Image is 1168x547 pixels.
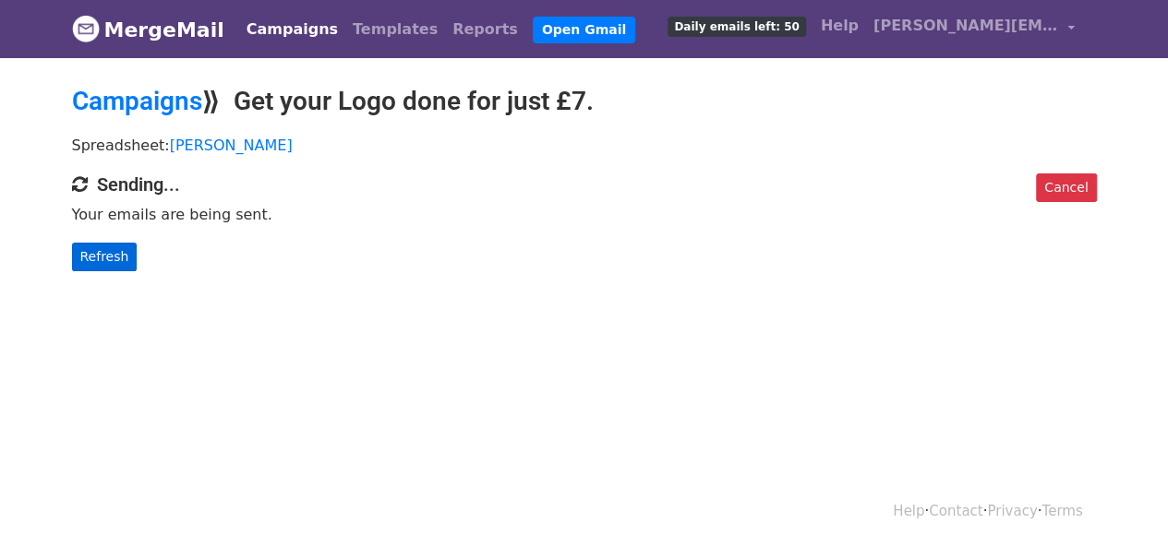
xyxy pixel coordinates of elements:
[345,11,445,48] a: Templates
[72,243,138,271] a: Refresh
[72,10,224,49] a: MergeMail
[929,503,982,519] a: Contact
[866,7,1082,51] a: [PERSON_NAME][EMAIL_ADDRESS][DOMAIN_NAME]
[72,205,1097,224] p: Your emails are being sent.
[239,11,345,48] a: Campaigns
[533,17,635,43] a: Open Gmail
[1036,173,1096,202] a: Cancel
[72,86,202,116] a: Campaigns
[445,11,525,48] a: Reports
[170,137,293,154] a: [PERSON_NAME]
[72,136,1097,155] p: Spreadsheet:
[987,503,1037,519] a: Privacy
[873,15,1058,37] span: [PERSON_NAME][EMAIL_ADDRESS][DOMAIN_NAME]
[72,173,1097,196] h4: Sending...
[72,15,100,42] img: MergeMail logo
[668,17,805,37] span: Daily emails left: 50
[72,86,1097,117] h2: ⟫ Get your Logo done for just £7.
[1076,458,1168,547] iframe: Chat Widget
[1042,503,1082,519] a: Terms
[660,7,813,44] a: Daily emails left: 50
[813,7,866,44] a: Help
[893,503,924,519] a: Help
